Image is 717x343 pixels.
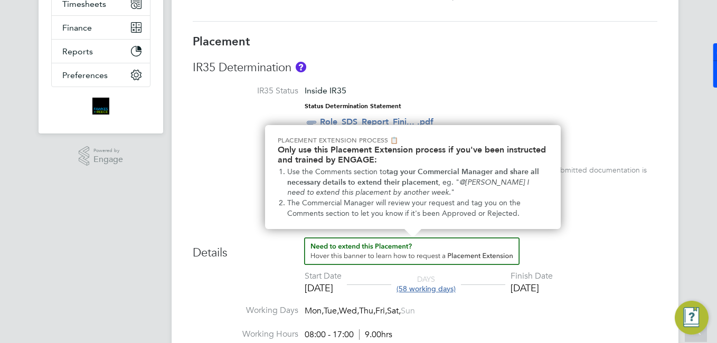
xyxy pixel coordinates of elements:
[305,102,401,110] strong: Status Determination Statement
[62,46,93,56] span: Reports
[287,178,531,197] em: @[PERSON_NAME] I need to extend this placement by another week.
[193,60,657,75] h3: IR35 Determination
[324,306,339,316] span: Tue,
[51,98,150,115] a: Go to home page
[193,85,298,97] label: IR35 Status
[193,34,250,49] b: Placement
[397,284,456,293] span: (58 working days)
[305,329,392,340] div: 08:00 - 17:00
[391,274,461,293] div: DAYS
[193,237,657,261] h3: Details
[92,98,109,115] img: bromak-logo-retina.png
[451,188,455,197] span: "
[193,305,298,316] label: Working Days
[375,306,387,316] span: Fri,
[287,167,541,187] strong: tag your Commercial Manager and share all necessary details to extend their placement
[287,198,548,218] li: The Commercial Manager will review your request and tag you on the Comments section to let you kn...
[193,329,298,340] label: Working Hours
[93,155,123,164] span: Engage
[511,282,553,294] div: [DATE]
[193,140,298,151] label: IR35 Risk
[278,145,548,165] h2: Only use this Placement Extension process if you've been instructed and trained by ENGAGE:
[339,306,359,316] span: Wed,
[93,146,123,155] span: Powered by
[296,62,306,72] button: About IR35
[265,125,561,229] div: Need to extend this Placement? Hover this banner.
[305,282,342,294] div: [DATE]
[401,306,415,316] span: Sun
[278,136,548,145] p: Placement Extension Process 📋
[359,329,392,340] span: 9.00hrs
[287,167,386,176] span: Use the Comments section to
[511,271,553,282] div: Finish Date
[675,301,709,335] button: Engage Resource Center
[62,70,108,80] span: Preferences
[438,178,459,187] span: , eg. "
[305,306,324,316] span: Mon,
[387,306,401,316] span: Sat,
[62,23,92,33] span: Finance
[305,85,346,96] span: Inside IR35
[320,117,433,127] a: Role_SDS_Report_Fini... .pdf
[359,306,375,316] span: Thu,
[304,237,520,265] button: How to extend a Placement?
[305,271,342,282] div: Start Date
